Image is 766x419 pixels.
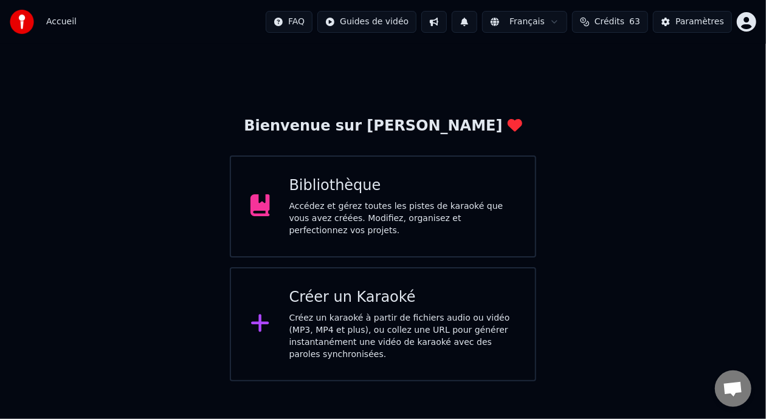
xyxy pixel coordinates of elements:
button: Paramètres [653,11,732,33]
span: Crédits [595,16,624,28]
button: FAQ [266,11,312,33]
button: Crédits63 [572,11,648,33]
nav: breadcrumb [46,16,77,28]
div: Créez un karaoké à partir de fichiers audio ou vidéo (MP3, MP4 et plus), ou collez une URL pour g... [289,312,516,361]
div: Bienvenue sur [PERSON_NAME] [244,117,522,136]
button: Guides de vidéo [317,11,416,33]
div: Créer un Karaoké [289,288,516,307]
span: 63 [629,16,640,28]
div: Paramètres [675,16,724,28]
span: Accueil [46,16,77,28]
div: Accédez et gérez toutes les pistes de karaoké que vous avez créées. Modifiez, organisez et perfec... [289,200,516,237]
div: Ouvrir le chat [715,370,751,407]
img: youka [10,10,34,34]
div: Bibliothèque [289,176,516,196]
